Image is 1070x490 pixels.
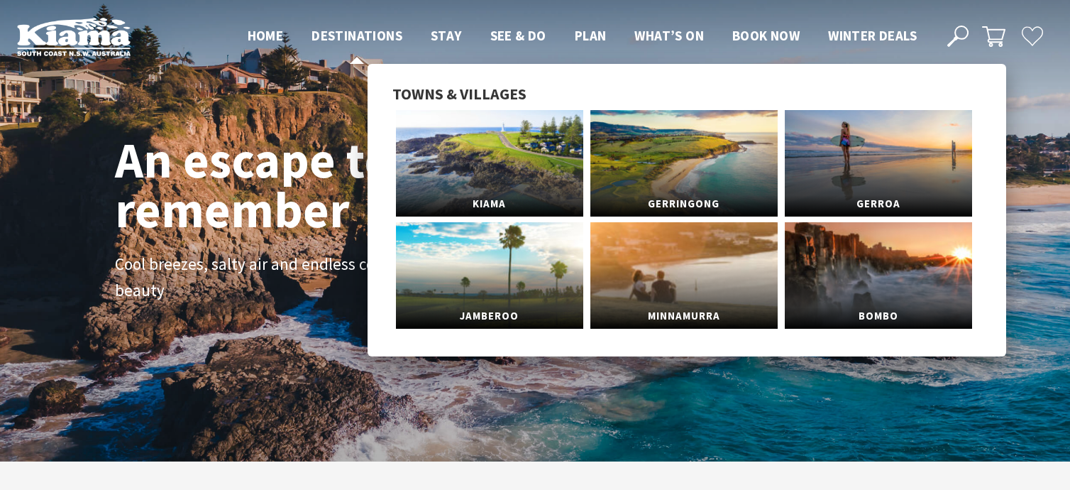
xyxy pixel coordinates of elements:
[115,135,505,234] h1: An escape to remember
[396,303,583,330] span: Jamberoo
[590,303,778,330] span: Minnamurra
[233,25,931,48] nav: Main Menu
[785,303,972,330] span: Bombo
[392,84,526,104] span: Towns & Villages
[431,27,462,44] span: Stay
[17,17,131,56] img: Kiama Logo
[115,251,434,304] p: Cool breezes, salty air and endless coastal beauty
[490,27,546,44] span: See & Do
[828,27,917,44] span: Winter Deals
[634,27,704,44] span: What’s On
[785,191,972,217] span: Gerroa
[311,27,402,44] span: Destinations
[396,191,583,217] span: Kiama
[732,27,800,44] span: Book now
[248,27,284,44] span: Home
[590,191,778,217] span: Gerringong
[575,27,607,44] span: Plan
